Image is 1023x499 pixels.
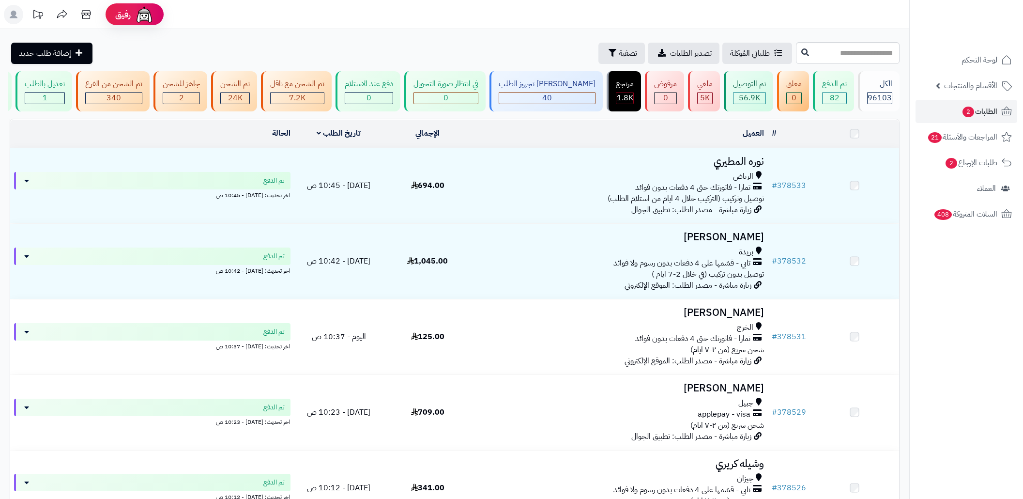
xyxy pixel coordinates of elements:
a: [PERSON_NAME] تجهيز الطلب 40 [488,71,605,111]
span: 7.2K [289,92,305,104]
a: العميل [743,127,764,139]
span: الخرج [737,322,753,333]
span: تمارا - فاتورتك حتى 4 دفعات بدون فوائد [635,182,750,193]
div: مرفوض [654,78,677,90]
h3: وشيله كريري [476,458,764,469]
span: اليوم - 10:37 ص [312,331,366,343]
div: جاهز للشحن [163,78,200,90]
div: 24028 [221,93,249,104]
h3: [PERSON_NAME] [476,232,764,243]
span: 340 [107,92,121,104]
span: 709.00 [411,406,444,418]
span: 408 [934,209,952,220]
div: 0 [414,93,478,104]
h3: نوره المطيري [476,156,764,167]
span: تصفية [619,47,637,59]
span: [DATE] - 10:12 ص [307,482,370,494]
span: 82 [830,92,840,104]
span: 21 [928,132,942,143]
div: 1834 [616,93,633,104]
span: 1,045.00 [407,255,448,267]
h3: [PERSON_NAME] [476,307,764,318]
div: معلق [786,78,802,90]
span: 1 [43,92,47,104]
a: الطلبات2 [916,100,1017,123]
span: توصيل وتركيب (التركيب خلال 4 ايام من استلام الطلب) [608,193,764,204]
div: 340 [86,93,142,104]
span: 96103 [868,92,892,104]
a: السلات المتروكة408 [916,203,1017,226]
span: 24K [228,92,243,104]
span: توصيل بدون تركيب (في خلال 2-7 ايام ) [652,268,764,280]
span: طلباتي المُوكلة [730,47,770,59]
span: 2 [962,107,974,117]
span: 1.8K [617,92,633,104]
span: 2 [179,92,184,104]
span: تم الدفع [263,251,285,261]
span: تم الدفع [263,327,285,337]
div: تعديل بالطلب [25,78,65,90]
span: العملاء [977,182,996,195]
a: المراجعات والأسئلة21 [916,125,1017,149]
div: تم الشحن [220,78,250,90]
div: 0 [655,93,676,104]
a: مرفوض 0 [643,71,686,111]
span: 0 [443,92,448,104]
span: # [772,180,777,191]
a: طلبات الإرجاع2 [916,151,1017,174]
span: # [772,406,777,418]
span: السلات المتروكة [933,207,997,221]
span: زيارة مباشرة - مصدر الطلب: تطبيق الجوال [631,431,751,442]
div: 0 [787,93,801,104]
span: شحن سريع (من ٢-٧ ايام) [690,344,764,356]
div: 4993 [698,93,712,104]
a: تحديثات المنصة [26,5,50,27]
span: المراجعات والأسئلة [927,130,997,144]
div: 82 [823,93,846,104]
a: دفع عند الاستلام 0 [334,71,402,111]
span: طلبات الإرجاع [945,156,997,170]
span: زيارة مباشرة - مصدر الطلب: الموقع الإلكتروني [625,355,751,367]
div: دفع عند الاستلام [345,78,393,90]
div: اخر تحديث: [DATE] - 10:42 ص [14,265,290,275]
span: الرياض [733,171,753,182]
a: ملغي 5K [686,71,722,111]
span: زيارة مباشرة - مصدر الطلب: الموقع الإلكتروني [625,280,751,291]
a: تم الشحن مع ناقل 7.2K [259,71,334,111]
div: تم الدفع [822,78,847,90]
div: ملغي [697,78,713,90]
button: تصفية [598,43,645,64]
div: تم الشحن مع ناقل [270,78,324,90]
span: تم الدفع [263,478,285,487]
span: 0 [663,92,668,104]
a: تم الشحن 24K [209,71,259,111]
span: تمارا - فاتورتك حتى 4 دفعات بدون فوائد [635,333,750,344]
a: طلباتي المُوكلة [722,43,792,64]
img: ai-face.png [135,5,154,24]
a: جاهز للشحن 2 [152,71,209,111]
span: شحن سريع (من ٢-٧ ايام) [690,420,764,431]
a: تعديل بالطلب 1 [14,71,74,111]
a: #378533 [772,180,806,191]
div: تم التوصيل [733,78,766,90]
div: اخر تحديث: [DATE] - 10:45 ص [14,189,290,200]
a: العملاء [916,177,1017,200]
div: الكل [867,78,892,90]
span: بريدة [739,247,753,258]
div: 7222 [271,93,324,104]
span: رفيق [115,9,131,20]
span: 2 [946,158,957,169]
span: تصدير الطلبات [670,47,712,59]
span: زيارة مباشرة - مصدر الطلب: تطبيق الجوال [631,204,751,216]
div: 56920 [733,93,765,104]
span: [DATE] - 10:23 ص [307,406,370,418]
a: الحالة [272,127,290,139]
h3: [PERSON_NAME] [476,383,764,394]
span: # [772,482,777,494]
a: معلق 0 [775,71,811,111]
span: تابي - قسّمها على 4 دفعات بدون رسوم ولا فوائد [613,258,750,269]
span: الأقسام والمنتجات [944,79,997,93]
div: اخر تحديث: [DATE] - 10:37 ص [14,341,290,351]
div: 40 [499,93,595,104]
div: 0 [345,93,393,104]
